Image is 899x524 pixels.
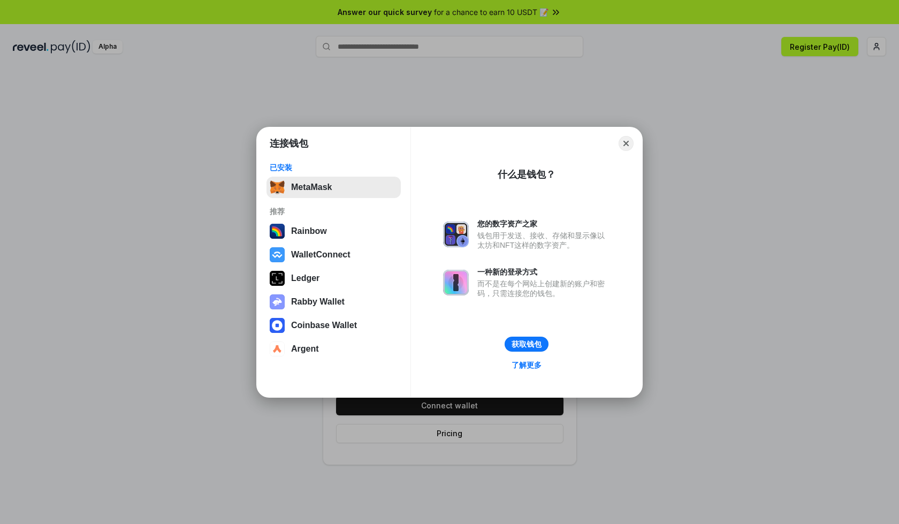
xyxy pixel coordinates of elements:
[512,339,542,349] div: 获取钱包
[443,222,469,247] img: svg+xml,%3Csvg%20xmlns%3D%22http%3A%2F%2Fwww.w3.org%2F2000%2Fsvg%22%20fill%3D%22none%22%20viewBox...
[477,279,610,298] div: 而不是在每个网站上创建新的账户和密码，只需连接您的钱包。
[270,294,285,309] img: svg+xml,%3Csvg%20xmlns%3D%22http%3A%2F%2Fwww.w3.org%2F2000%2Fsvg%22%20fill%3D%22none%22%20viewBox...
[291,183,332,192] div: MetaMask
[270,247,285,262] img: svg+xml,%3Csvg%20width%3D%2228%22%20height%3D%2228%22%20viewBox%3D%220%200%2028%2028%22%20fill%3D...
[270,207,398,216] div: 推荐
[291,297,345,307] div: Rabby Wallet
[291,321,357,330] div: Coinbase Wallet
[266,221,401,242] button: Rainbow
[619,136,634,151] button: Close
[291,344,319,354] div: Argent
[266,268,401,289] button: Ledger
[270,163,398,172] div: 已安装
[266,177,401,198] button: MetaMask
[477,219,610,229] div: 您的数字资产之家
[291,250,351,260] div: WalletConnect
[505,358,548,372] a: 了解更多
[291,274,319,283] div: Ledger
[270,180,285,195] img: svg+xml,%3Csvg%20fill%3D%22none%22%20height%3D%2233%22%20viewBox%3D%220%200%2035%2033%22%20width%...
[477,231,610,250] div: 钱包用于发送、接收、存储和显示像以太坊和NFT这样的数字资产。
[270,137,308,150] h1: 连接钱包
[505,337,548,352] button: 获取钱包
[512,360,542,370] div: 了解更多
[477,267,610,277] div: 一种新的登录方式
[266,291,401,313] button: Rabby Wallet
[443,270,469,295] img: svg+xml,%3Csvg%20xmlns%3D%22http%3A%2F%2Fwww.w3.org%2F2000%2Fsvg%22%20fill%3D%22none%22%20viewBox...
[291,226,327,236] div: Rainbow
[270,224,285,239] img: svg+xml,%3Csvg%20width%3D%22120%22%20height%3D%22120%22%20viewBox%3D%220%200%20120%20120%22%20fil...
[270,271,285,286] img: svg+xml,%3Csvg%20xmlns%3D%22http%3A%2F%2Fwww.w3.org%2F2000%2Fsvg%22%20width%3D%2228%22%20height%3...
[270,318,285,333] img: svg+xml,%3Csvg%20width%3D%2228%22%20height%3D%2228%22%20viewBox%3D%220%200%2028%2028%22%20fill%3D...
[270,341,285,356] img: svg+xml,%3Csvg%20width%3D%2228%22%20height%3D%2228%22%20viewBox%3D%220%200%2028%2028%22%20fill%3D...
[498,168,555,181] div: 什么是钱包？
[266,315,401,336] button: Coinbase Wallet
[266,338,401,360] button: Argent
[266,244,401,265] button: WalletConnect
